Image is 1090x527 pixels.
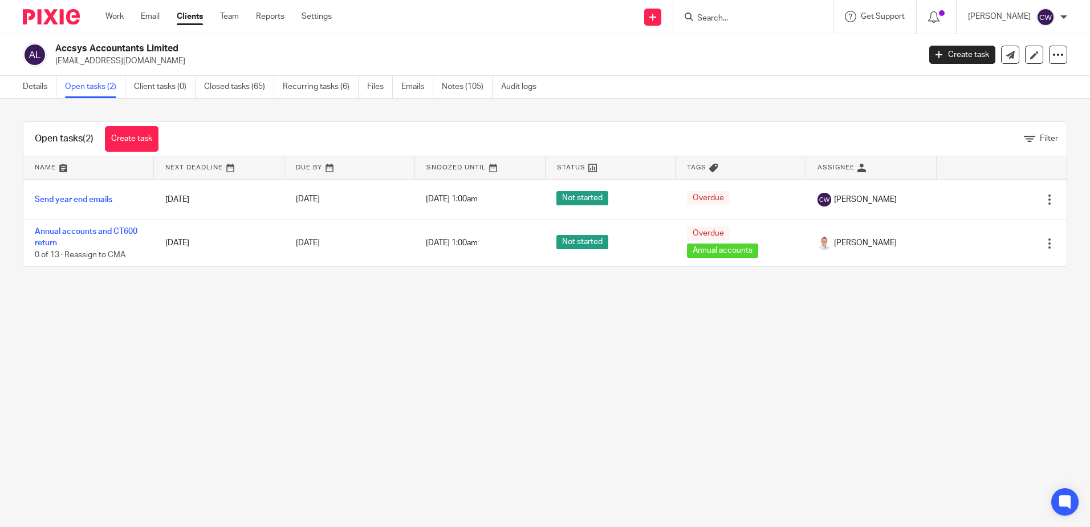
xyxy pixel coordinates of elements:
[55,43,741,55] h2: Accsys Accountants Limited
[296,196,320,204] span: [DATE]
[426,164,486,171] span: Snoozed Until
[65,76,125,98] a: Open tasks (2)
[817,193,831,206] img: svg%3E
[23,76,56,98] a: Details
[35,228,137,247] a: Annual accounts and CT600 return
[834,237,897,249] span: [PERSON_NAME]
[220,11,239,22] a: Team
[154,220,284,266] td: [DATE]
[105,126,158,152] a: Create task
[134,76,196,98] a: Client tasks (0)
[55,55,912,67] p: [EMAIL_ADDRESS][DOMAIN_NAME]
[105,11,124,22] a: Work
[35,133,93,145] h1: Open tasks
[35,251,125,259] span: 0 of 13 · Reassign to CMA
[83,134,93,143] span: (2)
[35,196,112,204] a: Send year end emails
[367,76,393,98] a: Files
[141,11,160,22] a: Email
[1040,135,1058,143] span: Filter
[426,196,478,204] span: [DATE] 1:00am
[401,76,433,98] a: Emails
[296,239,320,247] span: [DATE]
[556,191,608,205] span: Not started
[817,237,831,250] img: accounting-firm-kent-will-wood-e1602855177279.jpg
[426,240,478,248] span: [DATE] 1:00am
[687,226,730,241] span: Overdue
[696,14,799,24] input: Search
[1036,8,1055,26] img: svg%3E
[968,11,1031,22] p: [PERSON_NAME]
[861,13,905,21] span: Get Support
[177,11,203,22] a: Clients
[256,11,284,22] a: Reports
[687,244,758,258] span: Annual accounts
[557,164,585,171] span: Status
[929,46,995,64] a: Create task
[687,164,706,171] span: Tags
[501,76,545,98] a: Audit logs
[23,43,47,67] img: svg%3E
[556,235,608,249] span: Not started
[834,194,897,205] span: [PERSON_NAME]
[442,76,493,98] a: Notes (105)
[23,9,80,25] img: Pixie
[204,76,274,98] a: Closed tasks (65)
[687,191,730,205] span: Overdue
[283,76,359,98] a: Recurring tasks (6)
[302,11,332,22] a: Settings
[154,179,284,220] td: [DATE]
